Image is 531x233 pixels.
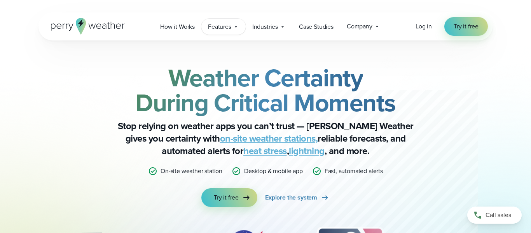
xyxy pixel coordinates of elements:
[454,22,479,31] span: Try it free
[325,166,383,176] p: Fast, automated alerts
[154,19,201,35] a: How it Works
[208,22,231,32] span: Features
[214,193,239,202] span: Try it free
[416,22,432,31] a: Log in
[161,166,222,176] p: On-site weather station
[289,144,325,158] a: lightning
[201,188,257,207] a: Try it free
[160,22,195,32] span: How it Works
[292,19,340,35] a: Case Studies
[252,22,278,32] span: Industries
[467,207,522,224] a: Call sales
[265,193,317,202] span: Explore the system
[243,144,287,158] a: heat stress
[444,17,488,36] a: Try it free
[135,60,396,121] strong: Weather Certainty During Critical Moments
[299,22,334,32] span: Case Studies
[244,166,303,176] p: Desktop & mobile app
[265,188,330,207] a: Explore the system
[110,120,421,157] p: Stop relying on weather apps you can’t trust — [PERSON_NAME] Weather gives you certainty with rel...
[486,210,511,220] span: Call sales
[220,131,318,145] a: on-site weather stations,
[347,22,372,31] span: Company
